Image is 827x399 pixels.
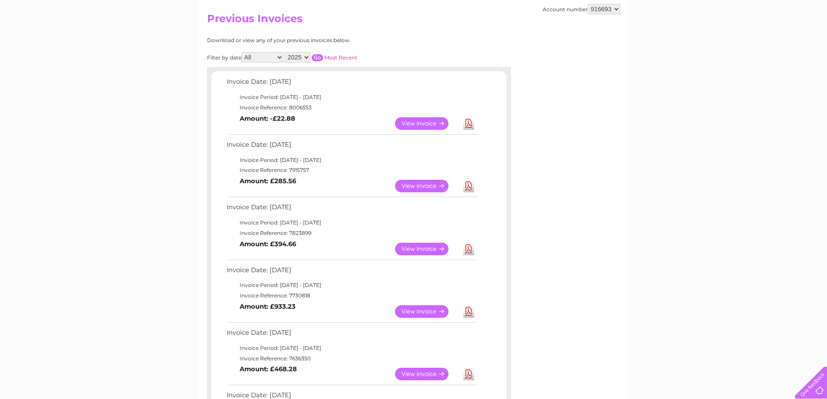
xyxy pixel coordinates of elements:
[224,92,478,102] td: Invoice Period: [DATE] - [DATE]
[224,201,478,218] td: Invoice Date: [DATE]
[720,37,746,43] a: Telecoms
[769,37,791,43] a: Contact
[29,23,73,49] img: logo.png
[207,13,620,29] h2: Previous Invoices
[224,155,478,165] td: Invoice Period: [DATE] - [DATE]
[224,165,478,175] td: Invoice Reference: 7915757
[324,54,357,61] a: Most Recent
[224,102,478,113] td: Invoice Reference: 8006553
[224,218,478,228] td: Invoice Period: [DATE] - [DATE]
[224,343,478,353] td: Invoice Period: [DATE] - [DATE]
[224,353,478,364] td: Invoice Reference: 7636350
[463,180,474,192] a: Download
[395,368,459,380] a: View
[240,303,296,310] b: Amount: £933.23
[224,280,478,290] td: Invoice Period: [DATE] - [DATE]
[663,4,723,15] a: 0333 014 3131
[463,117,474,130] a: Download
[224,327,478,343] td: Invoice Date: [DATE]
[207,52,435,63] div: Filter by date
[751,37,764,43] a: Blog
[224,139,478,155] td: Invoice Date: [DATE]
[207,37,435,43] div: Download or view any of your previous invoices below.
[224,76,478,92] td: Invoice Date: [DATE]
[395,180,459,192] a: View
[240,115,295,122] b: Amount: -£22.88
[224,228,478,238] td: Invoice Reference: 7823899
[463,243,474,255] a: Download
[224,264,478,280] td: Invoice Date: [DATE]
[463,368,474,380] a: Download
[395,243,459,255] a: View
[674,37,691,43] a: Water
[240,240,296,248] b: Amount: £394.66
[209,5,619,42] div: Clear Business is a trading name of Verastar Limited (registered in [GEOGRAPHIC_DATA] No. 3667643...
[240,177,296,185] b: Amount: £285.56
[543,4,620,14] div: Account number
[224,290,478,301] td: Invoice Reference: 7730818
[240,365,297,373] b: Amount: £468.28
[696,37,715,43] a: Energy
[395,117,459,130] a: View
[463,305,474,318] a: Download
[395,305,459,318] a: View
[798,37,819,43] a: Log out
